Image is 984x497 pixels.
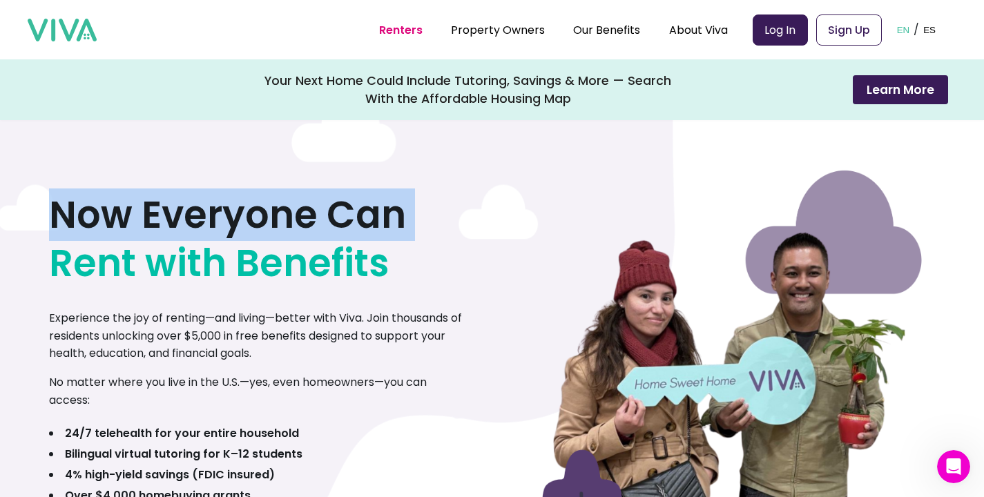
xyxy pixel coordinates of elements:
p: No matter where you live in the U.S.—yes, even homeowners—you can access: [49,373,470,409]
span: Rent with Benefits [49,239,389,287]
h1: Now Everyone Can [49,191,406,287]
b: 24/7 telehealth for your entire household [65,425,299,441]
b: Bilingual virtual tutoring for K–12 students [65,446,302,462]
button: EN [893,8,914,51]
a: Renters [379,22,423,38]
img: viva [28,19,97,42]
div: Your Next Home Could Include Tutoring, Savings & More — Search With the Affordable Housing Map [264,72,672,108]
div: Our Benefits [573,12,640,47]
b: 4% high-yield savings (FDIC insured) [65,467,275,483]
div: About Viva [669,12,728,47]
a: Log In [753,14,808,46]
a: Sign Up [816,14,882,46]
p: / [914,19,919,40]
button: Learn More [853,75,948,104]
p: Experience the joy of renting—and living—better with Viva. Join thousands of residents unlocking ... [49,309,470,362]
button: ES [919,8,940,51]
a: Property Owners [451,22,545,38]
iframe: Intercom live chat [937,450,970,483]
